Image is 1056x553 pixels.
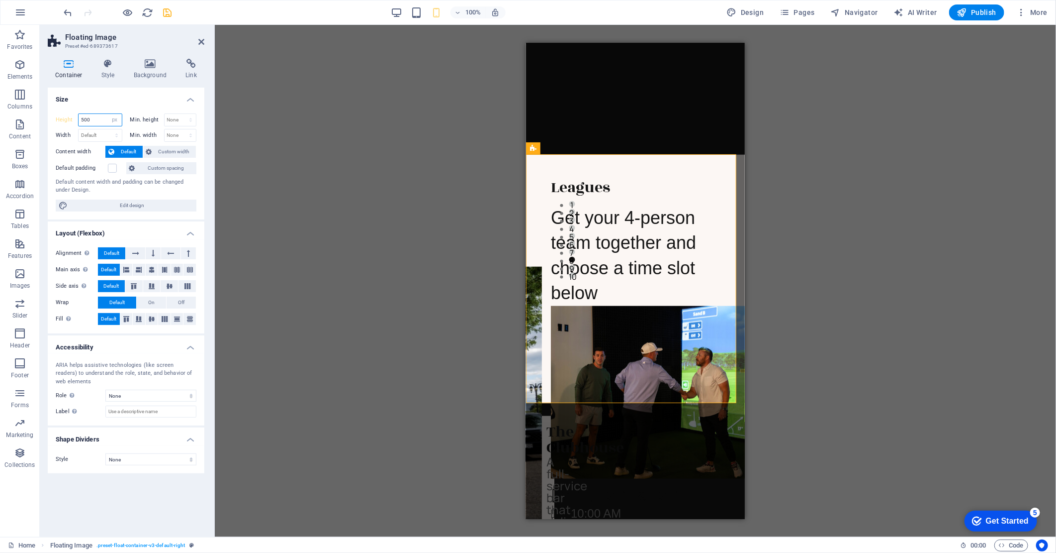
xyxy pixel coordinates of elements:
button: 100% [450,6,486,18]
button: Default [98,313,120,325]
button: undo [62,6,74,18]
p: Marketing [6,431,33,439]
button: Default [98,264,120,276]
button: 3 [43,174,49,180]
span: Design [727,7,764,17]
label: Width [56,132,78,138]
p: Tables [11,222,29,230]
i: Undo: Change height (Ctrl+Z) [63,7,74,18]
button: 4 [43,182,49,188]
button: Default [98,247,125,259]
label: Side axis [56,280,98,292]
span: More [1016,7,1048,17]
button: 7 [43,206,49,212]
button: Navigator [827,4,882,20]
div: Default content width and padding can be changed under Design. [56,178,196,195]
p: Favorites [7,43,32,51]
button: Default [98,297,136,309]
button: 9 [43,221,49,227]
p: Accordion [6,192,34,200]
p: Features [8,252,32,260]
span: 00 00 [970,540,986,552]
h4: Style [94,59,126,80]
h4: Size [48,88,204,106]
button: More [1012,4,1052,20]
span: Style [56,456,69,462]
h6: 100% [465,6,481,18]
p: Elements [7,73,33,81]
button: Edit design [56,200,196,212]
h4: Shape Dividers [48,428,204,445]
label: Main axis [56,264,98,276]
button: reload [142,6,154,18]
button: Pages [776,4,818,20]
input: Use a descriptive name [105,406,196,418]
label: Wrap [56,297,98,309]
p: Forms [11,401,29,409]
span: Default [104,247,119,259]
span: Default [101,313,116,325]
h4: Accessibility [48,335,204,353]
p: Slider [12,312,28,320]
p: Collections [4,461,35,469]
button: 2 [43,166,49,172]
h4: Background [126,59,178,80]
span: Default [117,146,140,158]
label: Default padding [56,162,108,174]
span: Off [178,297,184,309]
h4: Container [48,59,94,80]
button: AI Writer [890,4,941,20]
button: 5 [43,190,49,196]
span: Publish [957,7,996,17]
label: Min. height [130,117,164,122]
span: Custom width [155,146,193,158]
span: Edit design [71,200,193,212]
button: Publish [949,4,1004,20]
button: 1 [43,158,49,164]
button: save [162,6,174,18]
p: Footer [11,371,29,379]
button: On [137,297,166,309]
p: Boxes [12,162,28,170]
span: Click to select. Double-click to edit [50,540,92,552]
nav: breadcrumb [50,540,194,552]
i: Reload page [142,7,154,18]
p: Columns [7,103,32,111]
div: Get Started 5 items remaining, 0% complete [8,5,81,26]
p: Content [9,132,31,140]
button: Usercentrics [1036,540,1048,552]
button: Custom width [143,146,196,158]
span: Default [109,297,125,309]
label: Min. width [130,132,164,138]
h3: Preset #ed-689373617 [65,42,184,51]
p: Images [10,282,30,290]
i: This element is a customizable preset [189,543,194,548]
h4: Link [178,59,204,80]
label: Alignment [56,247,98,259]
button: Default [105,146,143,158]
button: 6 [43,198,49,204]
div: Get Started [29,11,72,20]
i: Save (Ctrl+S) [162,7,174,18]
h6: Session time [960,540,986,552]
span: : [977,542,979,549]
button: Code [994,540,1028,552]
h4: Layout (Flexbox) [48,221,204,239]
button: Click here to leave preview mode and continue editing [122,6,134,18]
button: 8 [43,214,49,220]
label: Fill [56,313,98,325]
span: Navigator [831,7,878,17]
i: On resize automatically adjust zoom level to fit chosen device. [491,8,500,17]
span: . preset-float-container-v3-default-right [96,540,185,552]
a: Click to cancel selection. Double-click to open Pages [8,540,35,552]
p: Header [10,341,30,349]
label: Content width [56,146,105,158]
div: Design (Ctrl+Alt+Y) [723,4,768,20]
button: Off [167,297,196,309]
span: Default [103,280,119,292]
label: Height [56,117,78,122]
span: Default [101,264,116,276]
span: On [148,297,155,309]
div: ARIA helps assistive technologies (like screen readers) to understand the role, state, and behavi... [56,361,196,386]
label: Label [56,406,105,418]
